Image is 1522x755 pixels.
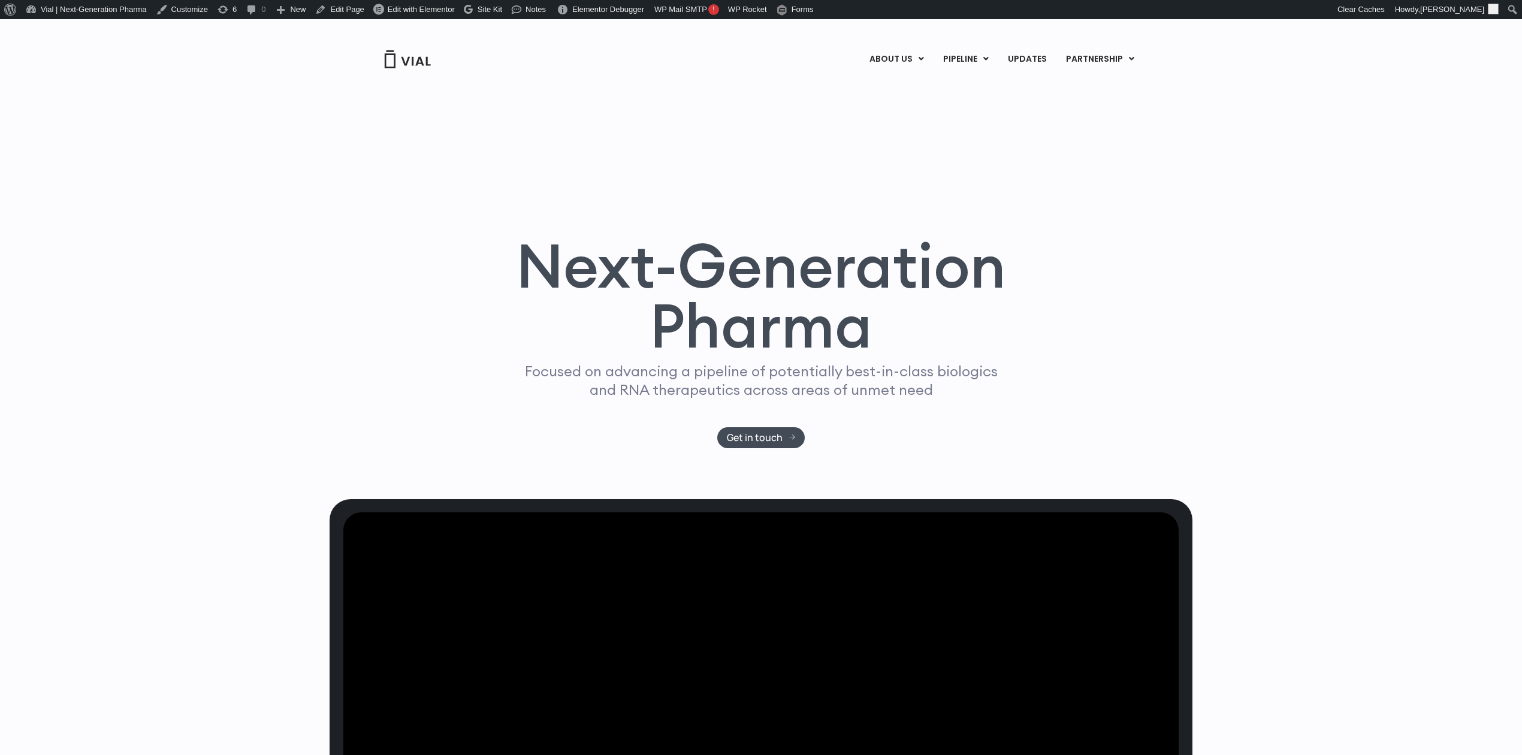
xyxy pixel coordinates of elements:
[478,5,502,14] span: Site Kit
[502,235,1020,357] h1: Next-Generation Pharma
[383,50,431,68] img: Vial Logo
[708,4,719,15] span: !
[860,49,933,70] a: ABOUT USMenu Toggle
[388,5,455,14] span: Edit with Elementor
[934,49,998,70] a: PIPELINEMenu Toggle
[727,433,783,442] span: Get in touch
[717,427,805,448] a: Get in touch
[520,362,1002,399] p: Focused on advancing a pipeline of potentially best-in-class biologics and RNA therapeutics acros...
[998,49,1056,70] a: UPDATES
[1056,49,1144,70] a: PARTNERSHIPMenu Toggle
[1420,5,1484,14] span: [PERSON_NAME]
